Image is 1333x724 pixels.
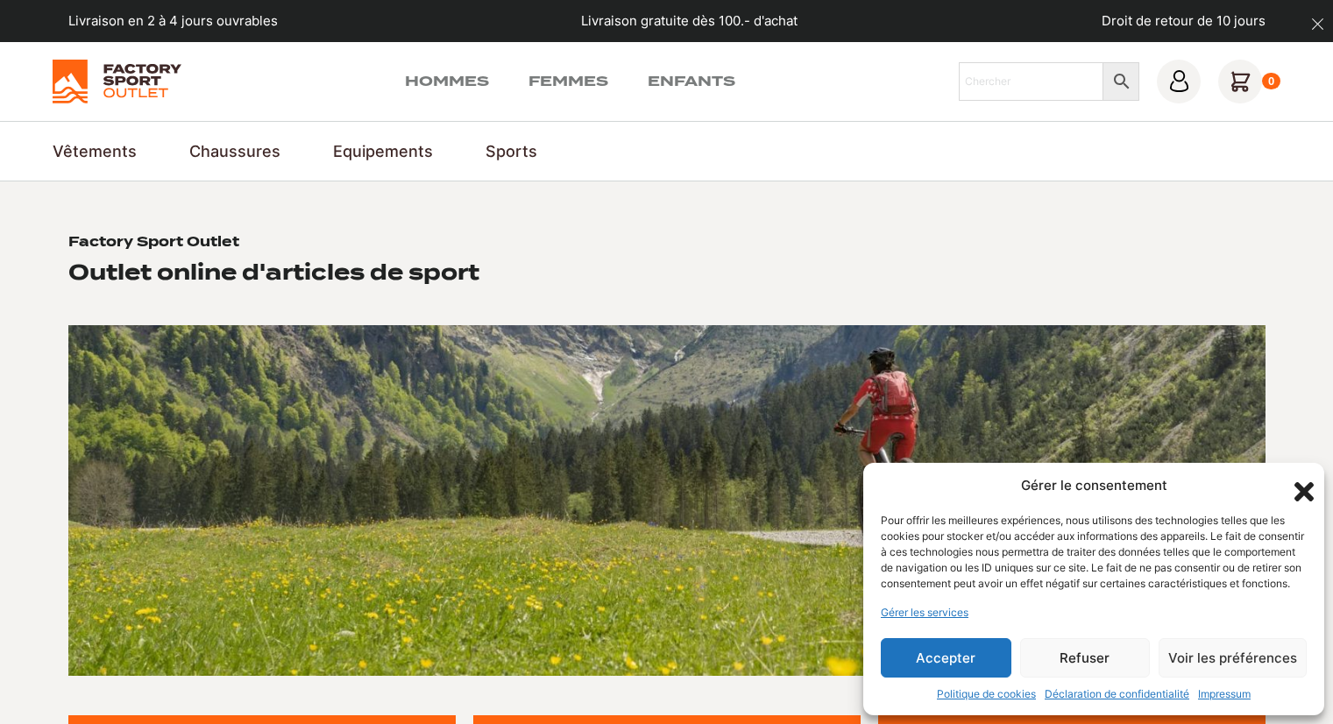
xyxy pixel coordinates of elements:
p: Livraison gratuite dès 100.- d'achat [581,11,798,32]
a: Déclaration de confidentialité [1045,686,1189,702]
input: Chercher [959,62,1104,101]
a: Hommes [405,71,489,92]
a: Femmes [528,71,608,92]
a: Vêtements [53,139,137,163]
p: Livraison en 2 à 4 jours ouvrables [68,11,278,32]
button: dismiss [1302,9,1333,39]
a: Chaussures [189,139,280,163]
div: Fermer la boîte de dialogue [1289,477,1307,494]
button: Voir les préférences [1159,638,1307,678]
img: Factory Sport Outlet [53,60,181,103]
a: Gérer les services [881,605,968,621]
button: Accepter [881,638,1011,678]
p: Droit de retour de 10 jours [1102,11,1266,32]
h1: Factory Sport Outlet [68,234,239,252]
a: Impressum [1198,686,1251,702]
a: Enfants [648,71,735,92]
a: Sports [486,139,537,163]
div: 0 [1262,73,1280,90]
button: Refuser [1020,638,1151,678]
a: Equipements [333,139,433,163]
h2: Outlet online d'articles de sport [68,259,479,286]
div: Gérer le consentement [1021,476,1167,496]
div: Pour offrir les meilleures expériences, nous utilisons des technologies telles que les cookies po... [881,513,1305,592]
a: Politique de cookies [937,686,1036,702]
